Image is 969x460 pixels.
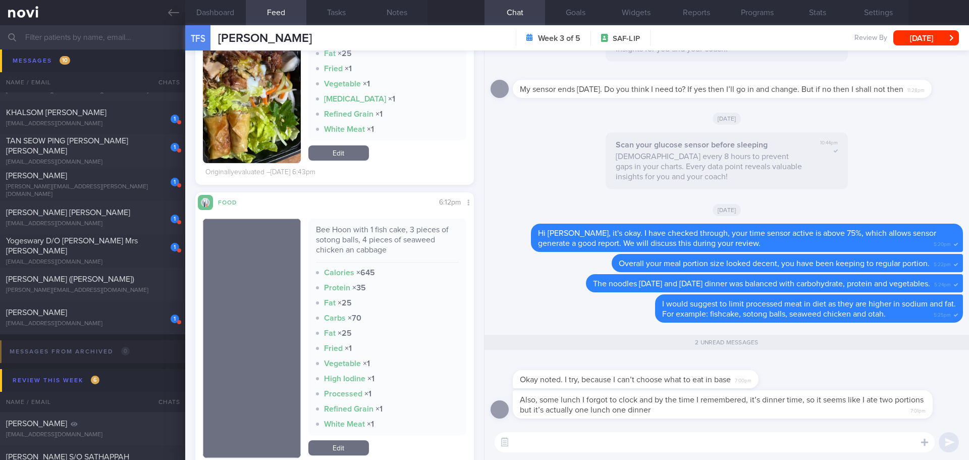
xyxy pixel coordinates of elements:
[520,396,924,414] span: Also, some lunch I forgot to clock and by the time I remembered, it’s dinner time, so it seems li...
[6,120,179,128] div: [EMAIL_ADDRESS][DOMAIN_NAME]
[363,360,370,368] strong: × 1
[218,32,312,44] span: [PERSON_NAME]
[338,299,352,307] strong: × 25
[308,145,369,161] a: Edit
[893,30,959,45] button: [DATE]
[375,110,383,118] strong: × 1
[7,345,132,359] div: Messages from Archived
[6,420,67,428] span: [PERSON_NAME]
[348,314,361,322] strong: × 70
[171,143,179,151] div: 1
[6,87,179,94] div: [PERSON_NAME][EMAIL_ADDRESS][DOMAIN_NAME]
[324,80,361,88] strong: Vegetable
[171,315,179,323] div: 1
[713,204,741,216] span: [DATE]
[171,243,179,251] div: 1
[324,125,365,133] strong: White Meat
[6,220,179,228] div: [EMAIL_ADDRESS][DOMAIN_NAME]
[6,320,179,328] div: [EMAIL_ADDRESS][DOMAIN_NAME]
[324,299,336,307] strong: Fat
[613,34,640,44] span: SAF-LIP
[345,65,352,73] strong: × 1
[388,95,395,103] strong: × 1
[6,275,134,283] span: [PERSON_NAME] ([PERSON_NAME])
[171,115,179,123] div: 1
[316,225,459,263] div: Bee Hoon with 1 fish cake, 3 pieces of sotong balls, 4 pieces of seaweed chicken an cabbage
[367,375,374,383] strong: × 1
[6,109,106,117] span: KHALSOM [PERSON_NAME]
[934,279,951,288] span: 5:24pm
[324,110,373,118] strong: Refined Grain
[820,140,838,146] span: 10:44pm
[324,405,373,413] strong: Refined Grain
[171,178,179,186] div: 1
[203,219,301,458] img: Bee Hoon with 1 fish cake, 3 pieces of sotong balls, 4 pieces of seaweed chicken an cabbage
[171,48,179,57] div: 1
[352,284,366,292] strong: × 35
[662,300,956,308] span: I would suggest to limit processed meat in diet as they are higher in sodium and fat.
[324,49,336,58] strong: Fat
[662,310,886,318] span: For example: fishcake, sotong balls, seaweed chicken and otah.
[6,259,179,266] div: [EMAIL_ADDRESS][DOMAIN_NAME]
[6,209,130,217] span: [PERSON_NAME] [PERSON_NAME]
[324,269,354,277] strong: Calories
[6,309,67,317] span: [PERSON_NAME]
[6,54,179,61] div: [EMAIL_ADDRESS][DOMAIN_NAME]
[6,431,179,439] div: [EMAIL_ADDRESS][DOMAIN_NAME]
[6,159,179,166] div: [EMAIL_ADDRESS][DOMAIN_NAME]
[308,440,369,455] a: Edit
[6,183,179,198] div: [PERSON_NAME][EMAIL_ADDRESS][PERSON_NAME][DOMAIN_NAME]
[363,80,370,88] strong: × 1
[520,376,731,384] span: Okay noted. I try, because I can’t choose what to eat in base
[205,168,315,177] div: Originally evaluated – [DATE] 6:43pm
[6,172,67,180] span: [PERSON_NAME]
[735,375,751,384] span: 7:00pm
[121,347,130,355] span: 0
[324,65,343,73] strong: Fried
[171,215,179,223] div: 1
[324,95,386,103] strong: [MEDICAL_DATA]
[213,197,253,206] div: Food
[91,376,99,384] span: 6
[145,392,185,412] div: Chats
[324,360,361,368] strong: Vegetable
[324,375,365,383] strong: High Iodine
[367,420,374,428] strong: × 1
[934,259,951,268] span: 5:22pm
[375,405,383,413] strong: × 1
[338,49,352,58] strong: × 25
[6,287,179,294] div: [PERSON_NAME][EMAIL_ADDRESS][DOMAIN_NAME]
[6,75,67,83] span: [PERSON_NAME]
[616,141,768,149] strong: Scan your glucose sensor before sleeping
[713,113,741,125] span: [DATE]
[854,34,887,43] span: Review By
[345,344,352,352] strong: × 1
[934,309,951,319] span: 5:25pm
[183,19,213,58] div: TFS
[593,280,930,288] span: The noodles [DATE] and [DATE] dinner was balanced with carbohydrate, protein and vegetables.
[324,329,336,337] strong: Fat
[171,81,179,90] div: 1
[619,260,930,268] span: Overall your meal portion size looked decent, you have been keeping to regular portion.
[6,137,128,155] span: TAN SEOW PING [PERSON_NAME] [PERSON_NAME]
[907,84,925,94] span: 11:28pm
[910,405,926,415] span: 7:01pm
[338,329,352,337] strong: × 25
[324,314,346,322] strong: Carbs
[356,269,375,277] strong: × 645
[439,199,461,206] span: 6:12pm
[934,238,951,248] span: 5:20pm
[367,125,374,133] strong: × 1
[10,374,102,387] div: Review this week
[324,344,343,352] strong: Fried
[520,85,903,93] span: My sensor ends [DATE]. Do you think I need to? If yes then I’ll go in and change. But if no then ...
[324,420,365,428] strong: White Meat
[324,390,362,398] strong: Processed
[616,151,806,182] p: [DEMOGRAPHIC_DATA] every 8 hours to prevent gaps in your charts. Every data point reveals valuabl...
[324,284,350,292] strong: Protein
[6,237,138,255] span: Yogeswary D/O [PERSON_NAME] Mrs [PERSON_NAME]
[364,390,371,398] strong: × 1
[538,229,936,247] span: Hi [PERSON_NAME], it's okay. I have checked through, your time sensor active is above 75%, which ...
[538,33,580,43] strong: Week 3 of 5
